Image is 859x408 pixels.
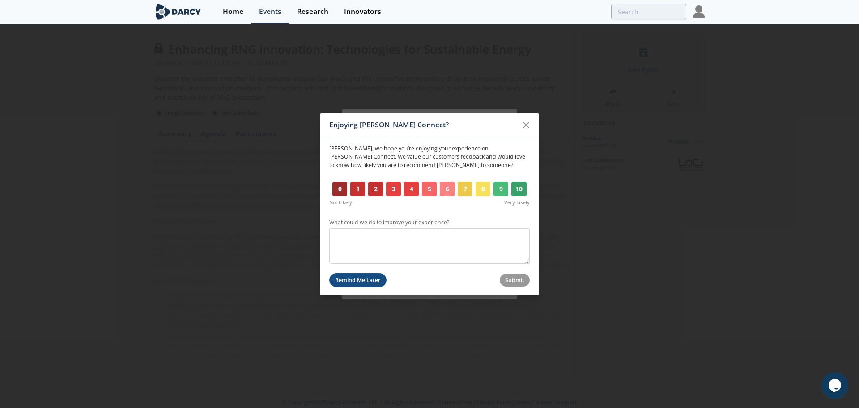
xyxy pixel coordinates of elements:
input: Advanced Search [611,4,686,20]
span: Very Likely [504,199,530,206]
button: 10 [511,182,527,196]
button: 9 [493,182,508,196]
button: 4 [404,182,419,196]
img: Profile [693,5,705,18]
div: Research [297,8,328,15]
iframe: chat widget [821,372,850,399]
button: 7 [458,182,472,196]
label: What could we do to improve your experience? [329,219,530,227]
button: 6 [440,182,455,196]
img: logo-wide.svg [154,4,203,20]
div: Innovators [344,8,381,15]
button: Remind Me Later [329,273,387,287]
div: Enjoying [PERSON_NAME] Connect? [329,116,518,133]
button: 0 [332,182,347,196]
span: Not Likely [329,199,352,206]
button: 8 [476,182,490,196]
button: 5 [422,182,437,196]
div: Events [259,8,281,15]
button: 1 [350,182,365,196]
p: [PERSON_NAME] , we hope you’re enjoying your experience on [PERSON_NAME] Connect. We value our cu... [329,145,530,169]
button: 3 [386,182,401,196]
div: Home [223,8,243,15]
button: 2 [368,182,383,196]
button: Submit [500,274,530,287]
